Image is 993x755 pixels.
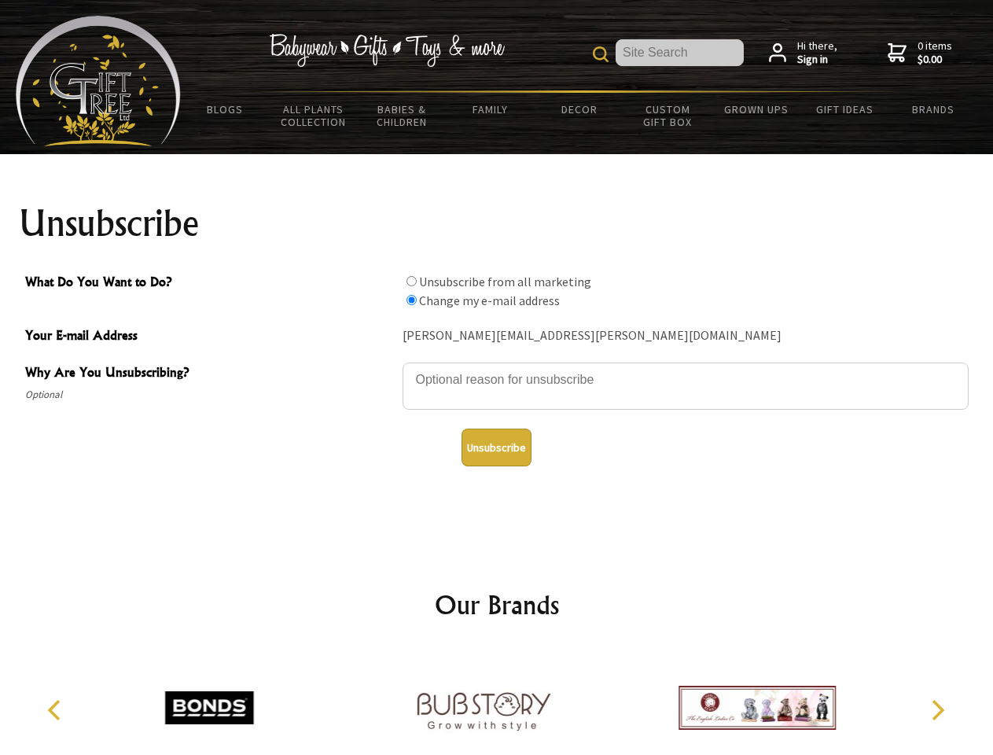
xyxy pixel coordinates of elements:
span: Optional [25,385,395,404]
a: Hi there,Sign in [769,39,837,67]
a: 0 items$0.00 [888,39,952,67]
img: Babyware - Gifts - Toys and more... [16,16,181,146]
h1: Unsubscribe [19,204,975,242]
a: Babies & Children [358,93,447,138]
label: Unsubscribe from all marketing [419,274,591,289]
span: 0 items [918,39,952,67]
label: Change my e-mail address [419,293,560,308]
span: Hi there, [797,39,837,67]
a: Custom Gift Box [623,93,712,138]
a: Decor [535,93,623,126]
span: Your E-mail Address [25,326,395,348]
a: Grown Ups [712,93,800,126]
span: What Do You Want to Do? [25,272,395,295]
strong: $0.00 [918,53,952,67]
a: BLOGS [181,93,270,126]
input: What Do You Want to Do? [406,295,417,305]
strong: Sign in [797,53,837,67]
textarea: Why Are You Unsubscribing? [403,363,969,410]
a: Brands [889,93,978,126]
h2: Our Brands [31,586,962,624]
button: Previous [39,693,74,727]
img: product search [593,46,609,62]
button: Unsubscribe [462,429,531,466]
button: Next [920,693,954,727]
input: Site Search [616,39,744,66]
span: Why Are You Unsubscribing? [25,363,395,385]
a: Family [447,93,535,126]
a: Gift Ideas [800,93,889,126]
a: All Plants Collection [270,93,359,138]
input: What Do You Want to Do? [406,276,417,286]
img: Babywear - Gifts - Toys & more [269,34,505,67]
div: [PERSON_NAME][EMAIL_ADDRESS][PERSON_NAME][DOMAIN_NAME] [403,324,969,348]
